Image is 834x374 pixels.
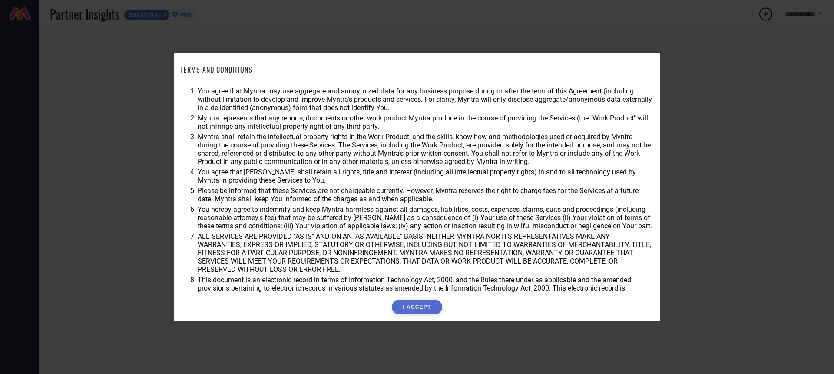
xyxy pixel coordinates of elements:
li: This document is an electronic record in terms of Information Technology Act, 2000, and the Rules... [198,276,654,301]
li: ALL SERVICES ARE PROVIDED "AS IS" AND ON AN "AS AVAILABLE" BASIS. NEITHER MYNTRA NOR ITS REPRESEN... [198,232,654,274]
li: You agree that Myntra may use aggregate and anonymized data for any business purpose during or af... [198,87,654,112]
button: I ACCEPT [392,300,442,314]
li: You agree that [PERSON_NAME] shall retain all rights, title and interest (including all intellect... [198,168,654,184]
li: You hereby agree to indemnify and keep Myntra harmless against all damages, liabilities, costs, e... [198,205,654,230]
li: Please be informed that these Services are not chargeable currently. However, Myntra reserves the... [198,187,654,203]
li: Myntra shall retain the intellectual property rights in the Work Product, and the skills, know-ho... [198,133,654,166]
li: Myntra represents that any reports, documents or other work product Myntra produce in the course ... [198,114,654,130]
h1: TERMS AND CONDITIONS [180,64,252,75]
